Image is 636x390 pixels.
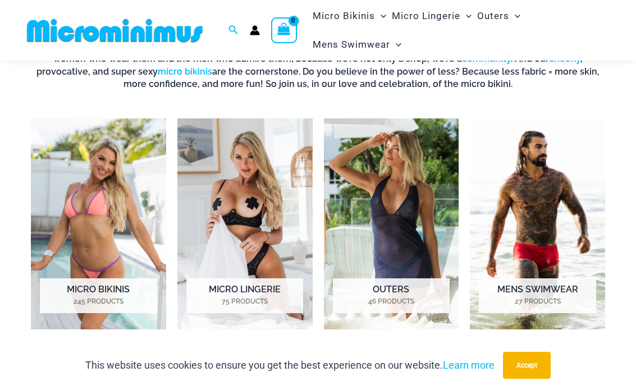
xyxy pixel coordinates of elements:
img: MM SHOP LOGO FLAT [22,18,207,43]
a: Mens SwimwearMenu ToggleMenu Toggle [310,30,404,59]
a: Visit product category Micro Bikinis [31,118,166,329]
img: Outers [324,118,459,329]
h2: Micro Bikinis [40,278,157,313]
mark: 27 Products [479,296,596,306]
span: Menu Toggle [375,2,386,30]
img: Micro Lingerie [177,118,313,329]
button: Accept [503,352,551,379]
h6: This is the extraordinary world of Microminimus, the ultimate destination for the micro bikini, c... [31,40,605,91]
h2: Mens Swimwear [479,278,596,313]
a: Visit product category Micro Lingerie [177,118,313,329]
mark: 46 Products [333,296,450,306]
a: OutersMenu ToggleMenu Toggle [474,2,523,30]
img: Mens Swimwear [470,118,605,329]
a: View Shopping Cart, empty [271,17,297,43]
span: Menu Toggle [460,2,472,30]
a: Search icon link [228,24,239,38]
mark: 75 Products [186,296,303,306]
a: Micro BikinisMenu ToggleMenu Toggle [310,2,389,30]
a: Visit product category Outers [324,118,459,329]
a: micro bikinis [158,66,212,77]
a: Micro LingerieMenu ToggleMenu Toggle [389,2,474,30]
span: Menu Toggle [509,2,520,30]
span: Menu Toggle [390,30,401,59]
h2: Outers [333,278,450,313]
a: Visit product category Mens Swimwear [470,118,605,329]
span: Micro Lingerie [392,2,460,30]
span: Micro Bikinis [313,2,375,30]
span: Mens Swimwear [313,30,390,59]
p: This website uses cookies to ensure you get the best experience on our website. [85,357,495,374]
a: Account icon link [250,25,260,35]
span: Outers [477,2,509,30]
img: Micro Bikinis [31,118,166,329]
mark: 245 Products [40,296,157,306]
a: Learn more [443,359,495,371]
h2: Micro Lingerie [186,278,303,313]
